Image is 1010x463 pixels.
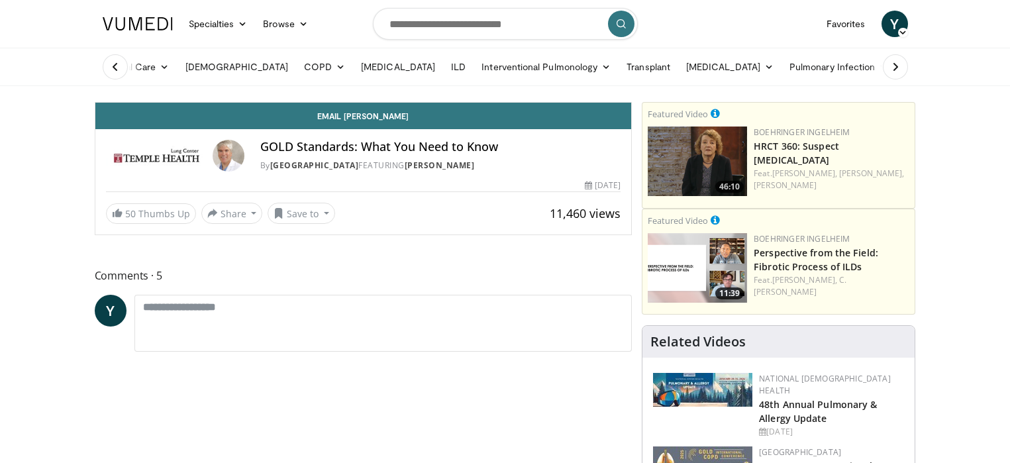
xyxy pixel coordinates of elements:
span: 11,460 views [550,205,621,221]
a: [DEMOGRAPHIC_DATA] [177,54,296,80]
a: Perspective from the Field: Fibrotic Process of ILDs [754,246,878,273]
a: [PERSON_NAME], [839,168,904,179]
a: HRCT 360: Suspect [MEDICAL_DATA] [754,140,839,166]
a: Boehringer Ingelheim [754,127,850,138]
div: [DATE] [759,426,904,438]
a: Y [882,11,908,37]
span: 46:10 [715,181,744,193]
span: 50 [125,207,136,220]
a: Favorites [819,11,874,37]
a: Email [PERSON_NAME] [95,103,632,129]
span: Comments 5 [95,267,632,284]
a: Pulmonary Infection [782,54,896,80]
div: Feat. [754,168,909,191]
a: [GEOGRAPHIC_DATA] [270,160,359,171]
a: C. [PERSON_NAME] [754,274,846,297]
a: Interventional Pulmonology [474,54,619,80]
img: Avatar [213,140,244,172]
h4: Related Videos [650,334,746,350]
a: National [DEMOGRAPHIC_DATA] Health [759,373,891,396]
div: By FEATURING [260,160,621,172]
img: Temple Lung Center [106,140,207,172]
a: Specialties [181,11,256,37]
a: Boehringer Ingelheim [754,233,850,244]
a: [PERSON_NAME], [772,274,837,285]
input: Search topics, interventions [373,8,638,40]
a: [MEDICAL_DATA] [678,54,782,80]
a: [PERSON_NAME], [772,168,837,179]
a: 11:39 [648,233,747,303]
img: b90f5d12-84c1-472e-b843-5cad6c7ef911.jpg.150x105_q85_autocrop_double_scale_upscale_version-0.2.jpg [653,373,752,407]
small: Featured Video [648,215,708,227]
img: 0d260a3c-dea8-4d46-9ffd-2859801fb613.png.150x105_q85_crop-smart_upscale.png [648,233,747,303]
a: [PERSON_NAME] [405,160,475,171]
span: 11:39 [715,287,744,299]
button: Save to [268,203,335,224]
img: VuMedi Logo [103,17,173,30]
div: [DATE] [585,180,621,191]
a: 50 Thumbs Up [106,203,196,224]
a: COPD [296,54,353,80]
a: [GEOGRAPHIC_DATA] [759,446,841,458]
a: Y [95,295,126,327]
a: Browse [255,11,316,37]
button: Share [201,203,263,224]
h4: GOLD Standards: What You Need to Know [260,140,621,154]
a: ILD [443,54,474,80]
small: Featured Video [648,108,708,120]
div: Feat. [754,274,909,298]
a: 46:10 [648,127,747,196]
a: [MEDICAL_DATA] [353,54,443,80]
a: Transplant [619,54,678,80]
a: 48th Annual Pulmonary & Allergy Update [759,398,877,425]
img: 8340d56b-4f12-40ce-8f6a-f3da72802623.png.150x105_q85_crop-smart_upscale.png [648,127,747,196]
a: [PERSON_NAME] [754,180,817,191]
